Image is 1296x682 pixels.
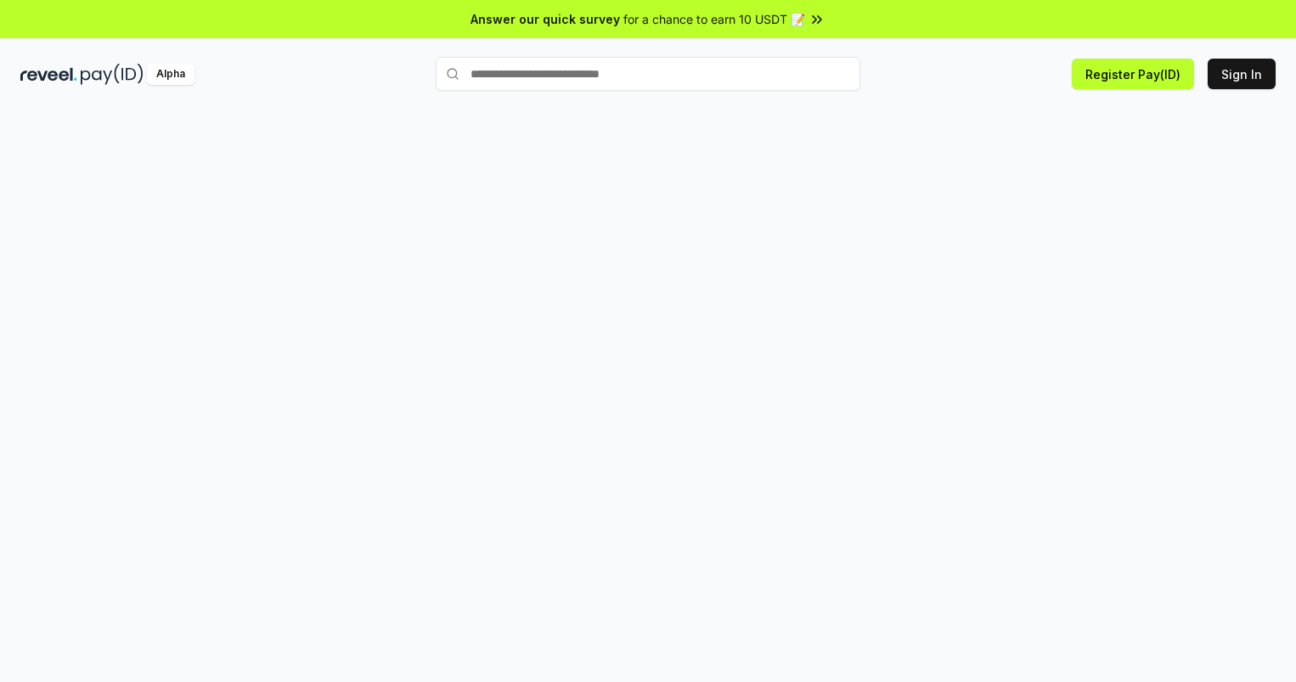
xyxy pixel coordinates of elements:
[147,64,194,85] div: Alpha
[471,10,620,28] span: Answer our quick survey
[20,64,77,85] img: reveel_dark
[623,10,805,28] span: for a chance to earn 10 USDT 📝
[1072,59,1194,89] button: Register Pay(ID)
[81,64,144,85] img: pay_id
[1208,59,1276,89] button: Sign In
